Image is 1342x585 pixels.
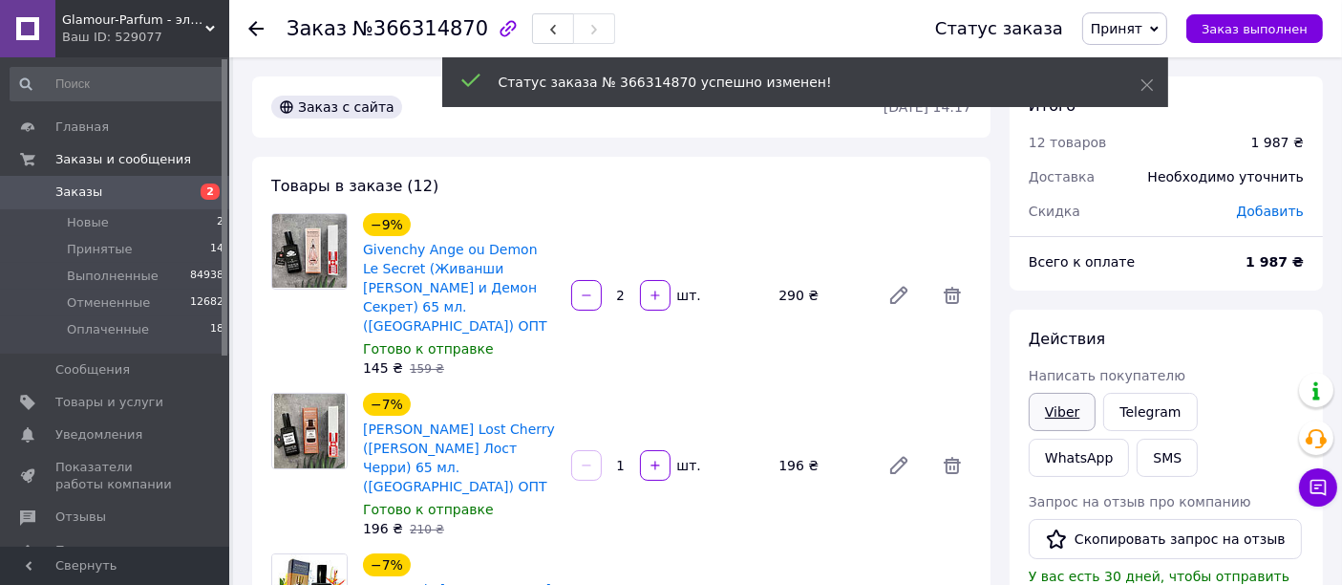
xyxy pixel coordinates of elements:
span: Принят [1091,21,1142,36]
a: WhatsApp [1029,439,1129,477]
span: Готово к отправке [363,341,494,357]
span: Заказ [287,17,347,40]
button: Заказ выполнен [1186,14,1323,43]
span: Товары и услуги [55,394,163,411]
img: Tom Ford Lost Cherry (Том Форд Лост Черри) 65 мл. (ШВЕЙЦАРИЯ) ОПТ [274,394,346,468]
span: Оплаченные [67,321,149,338]
div: Статус заказа № 366314870 успешно изменен! [499,73,1093,92]
a: Редактировать [880,446,918,485]
span: 210 ₴ [410,523,444,536]
span: №366314870 [352,17,488,40]
input: Поиск [10,67,225,101]
span: 12682 [190,294,224,312]
span: 12 товаров [1029,135,1107,150]
span: Добавить [1237,204,1304,219]
span: Glamour-Parfum - элитная парфюмерия, минипарфюмерия оптом [62,11,205,29]
span: 2 [201,184,220,200]
div: 196 ₴ [771,452,872,479]
span: 159 ₴ [410,362,444,376]
div: −7% [363,393,411,416]
span: Новые [67,214,109,231]
a: Telegram [1103,393,1197,431]
span: Заказы [55,184,102,201]
span: 84938 [190,268,224,285]
span: 14 [210,241,224,258]
div: шт. [672,286,703,305]
span: Написать покупателю [1029,368,1185,383]
div: 1 987 ₴ [1251,133,1304,152]
a: Редактировать [880,276,918,314]
span: Всего к оплате [1029,254,1135,270]
button: Скопировать запрос на отзыв [1029,519,1302,559]
span: Заказы и сообщения [55,151,191,168]
span: Готово к отправке [363,502,494,517]
span: Запрос на отзыв про компанию [1029,494,1251,509]
span: Удалить [933,446,971,485]
span: Товары в заказе (12) [271,177,438,195]
span: Сообщения [55,361,130,379]
span: Принятые [67,241,133,258]
span: Доставка [1029,169,1095,184]
button: SMS [1137,439,1198,477]
div: −7% [363,553,411,576]
span: Заказ выполнен [1202,22,1308,36]
span: Отмененные [67,294,150,312]
span: 18 [210,321,224,338]
span: Покупатели [55,542,134,559]
div: шт. [672,456,703,475]
div: 290 ₴ [771,282,872,309]
div: Вернуться назад [248,19,264,38]
span: Удалить [933,276,971,314]
span: 2 [217,214,224,231]
span: Действия [1029,330,1105,348]
div: Необходимо уточнить [1137,156,1315,198]
button: Чат с покупателем [1299,468,1337,507]
div: Статус заказа [935,19,1063,38]
div: −9% [363,213,411,236]
span: Главная [55,119,109,136]
span: 196 ₴ [363,521,403,536]
span: Уведомления [55,426,142,444]
img: Givenchy Ange ou Demon Le Secret (Живанши Ангел и Демон Секрет) 65 мл. (ШВЕЙЦАРИЯ) ОПТ [272,214,347,288]
span: 145 ₴ [363,360,403,376]
a: Viber [1029,393,1096,431]
span: Скидка [1029,204,1080,219]
b: 1 987 ₴ [1246,254,1304,270]
a: [PERSON_NAME] Lost Cherry ([PERSON_NAME] Лост Черри) 65 мл. ([GEOGRAPHIC_DATA]) ОПТ [363,422,555,494]
a: Givenchy Ange ou Demon Le Secret (Живанши [PERSON_NAME] и Демон Секрет) 65 мл. ([GEOGRAPHIC_DATA]... [363,242,547,334]
span: Показатели работы компании [55,459,177,493]
span: Отзывы [55,509,106,526]
div: Заказ с сайта [271,96,402,119]
div: Ваш ID: 529077 [62,29,229,46]
span: Выполненные [67,268,159,285]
